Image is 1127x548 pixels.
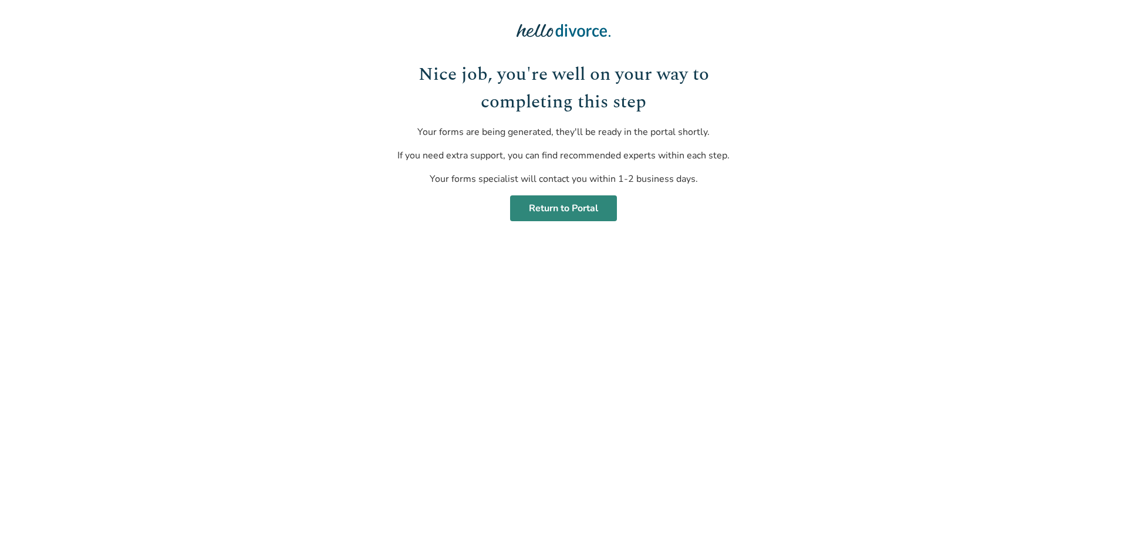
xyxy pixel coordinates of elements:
[517,19,610,42] img: Hello Divorce Logo
[387,125,741,139] p: Your forms are being generated, they'll be ready in the portal shortly.
[387,61,741,116] h1: Nice job, you're well on your way to completing this step
[387,148,741,163] p: If you need extra support, you can find recommended experts within each step.
[510,195,617,221] a: Return to Portal
[387,172,741,186] p: Your forms specialist will contact you within 1-2 business days.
